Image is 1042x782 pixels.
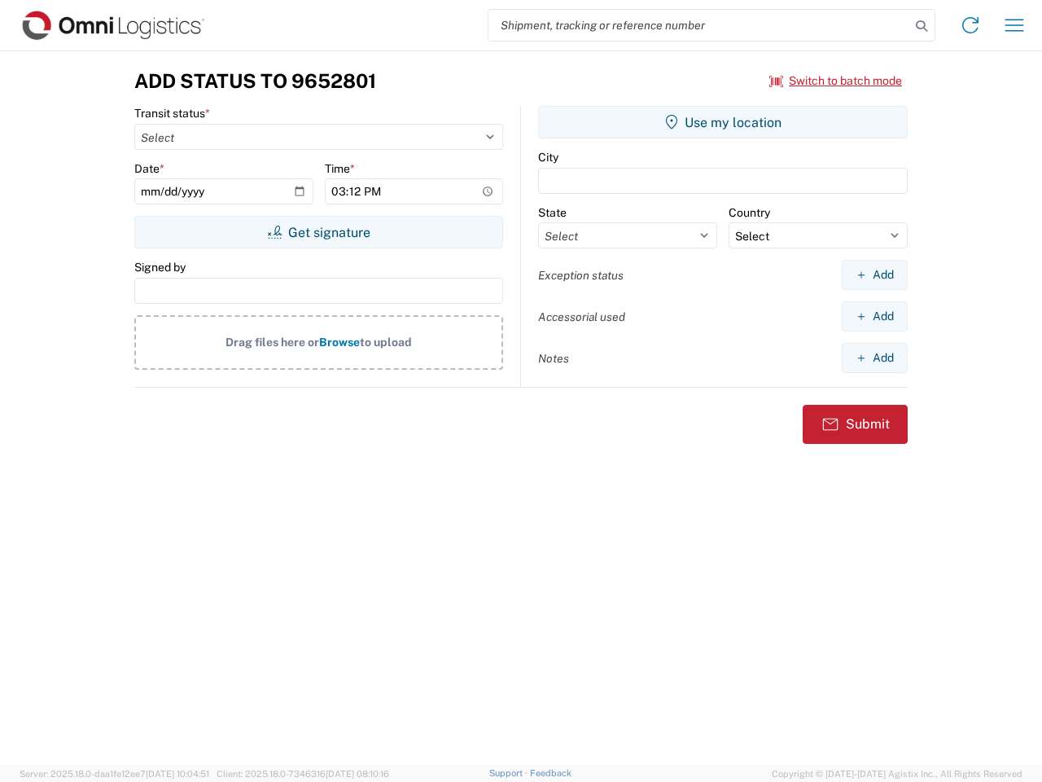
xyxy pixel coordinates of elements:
[20,769,209,779] span: Server: 2025.18.0-daa1fe12ee7
[225,336,319,349] span: Drag files here or
[217,769,389,779] span: Client: 2025.18.0-7346316
[360,336,412,349] span: to upload
[842,260,908,290] button: Add
[842,301,908,332] button: Add
[325,161,355,176] label: Time
[319,336,360,349] span: Browse
[842,343,908,373] button: Add
[538,150,558,165] label: City
[146,769,209,779] span: [DATE] 10:04:51
[538,106,908,138] button: Use my location
[538,310,625,324] label: Accessorial used
[488,10,910,41] input: Shipment, tracking or reference number
[489,768,530,778] a: Support
[803,405,908,444] button: Submit
[134,69,376,93] h3: Add Status to 9652801
[134,260,186,275] label: Signed by
[538,351,569,366] label: Notes
[134,216,503,248] button: Get signature
[538,205,567,220] label: State
[530,768,571,778] a: Feedback
[538,268,624,283] label: Exception status
[134,161,164,176] label: Date
[772,767,1022,781] span: Copyright © [DATE]-[DATE] Agistix Inc., All Rights Reserved
[769,68,902,94] button: Switch to batch mode
[134,106,210,121] label: Transit status
[326,769,389,779] span: [DATE] 08:10:16
[729,205,770,220] label: Country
